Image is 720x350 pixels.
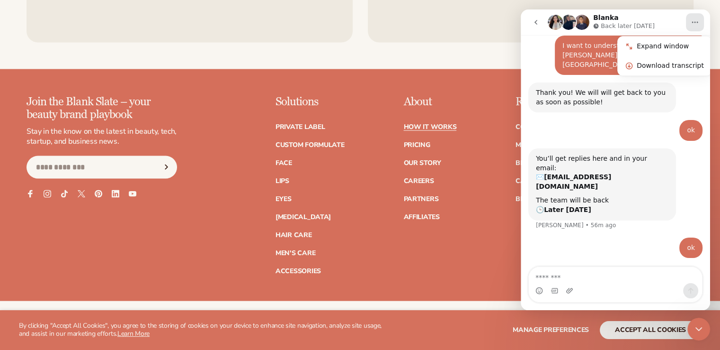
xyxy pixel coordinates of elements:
[403,142,430,148] a: Pricing
[513,321,589,339] button: Manage preferences
[117,329,150,338] a: Learn More
[116,51,183,61] div: Download transcript
[403,196,438,203] a: Partners
[27,96,177,121] p: Join the Blank Slate – your beauty brand playbook
[23,196,71,204] b: Later [DATE]
[15,186,148,205] div: The team will be back 🕒
[516,142,587,148] a: Marketing services
[15,164,90,181] b: [EMAIL_ADDRESS][DOMAIN_NAME]
[516,160,578,166] a: Blanka Academy
[276,160,292,166] a: Face
[403,178,434,184] a: Careers
[97,46,191,66] div: Download transcript
[30,277,37,285] button: Gif picker
[600,321,701,339] button: accept all cookies
[403,160,441,166] a: Our Story
[45,277,53,285] button: Upload attachment
[276,268,321,275] a: Accessories
[516,178,562,184] a: Case Studies
[8,73,155,103] div: Thank you! We will will get back to you as soon as possible!
[8,111,182,139] div: user says…
[27,127,177,147] p: Stay in the know on the latest in beauty, tech, startup, and business news.
[159,228,182,249] div: ok
[403,124,456,130] a: How It Works
[516,124,590,130] a: Connect your store
[166,116,174,126] div: ok
[513,325,589,334] span: Manage preferences
[276,142,345,148] a: Custom formulate
[687,318,710,341] iframe: Intercom live chat
[403,96,456,108] p: About
[521,9,710,310] iframe: Intercom live chat
[516,96,590,108] p: Resources
[15,277,22,285] button: Emoji picker
[15,79,148,97] div: Thank you! We will will get back to you as soon as possible!
[97,27,191,46] div: Expand window
[15,213,95,219] div: [PERSON_NAME] • 56m ago
[42,32,174,60] div: I want to understand how does [PERSON_NAME] work in [GEOGRAPHIC_DATA]
[403,214,439,221] a: Affiliates
[156,156,177,179] button: Subscribe
[276,214,331,221] a: [MEDICAL_DATA]
[276,178,289,184] a: Lips
[8,139,182,228] div: Lee says…
[15,145,148,182] div: You’ll get replies here and in your email: ✉️
[8,73,182,111] div: Lee says…
[516,196,584,203] a: Beyond the brand
[8,26,182,73] div: user says…
[276,196,292,203] a: Eyes
[8,258,181,274] textarea: Message…
[19,322,392,338] p: By clicking "Accept All Cookies", you agree to the storing of cookies on your device to enhance s...
[276,124,325,130] a: Private label
[162,274,178,289] button: Send a message…
[276,250,315,257] a: Men's Care
[34,26,182,65] div: I want to understand how does [PERSON_NAME] work in [GEOGRAPHIC_DATA]
[159,111,182,131] div: ok
[276,96,345,108] p: Solutions
[116,32,183,42] div: Expand window
[276,232,311,239] a: Hair Care
[8,139,155,211] div: You’ll get replies here and in your email:✉️[EMAIL_ADDRESS][DOMAIN_NAME]The team will be back🕒Lat...
[8,228,182,260] div: user says…
[166,234,174,243] div: ok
